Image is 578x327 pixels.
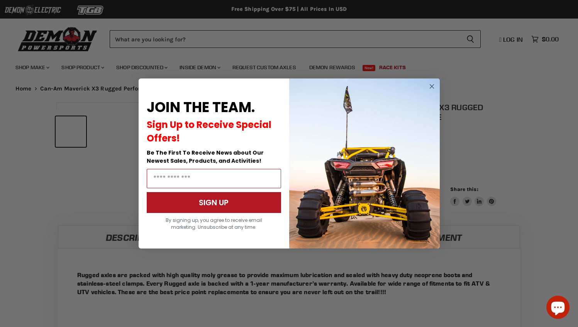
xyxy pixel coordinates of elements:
span: Be The First To Receive News about Our Newest Sales, Products, and Activities! [147,149,264,165]
span: JOIN THE TEAM. [147,97,255,117]
img: a9095488-b6e7-41ba-879d-588abfab540b.jpeg [289,78,440,249]
inbox-online-store-chat: Shopify online store chat [544,296,572,321]
button: Close dialog [427,82,437,91]
span: By signing up, you agree to receive email marketing. Unsubscribe at any time. [166,217,262,230]
button: SIGN UP [147,192,281,213]
input: Email Address [147,169,281,188]
span: Sign Up to Receive Special Offers! [147,118,271,145]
